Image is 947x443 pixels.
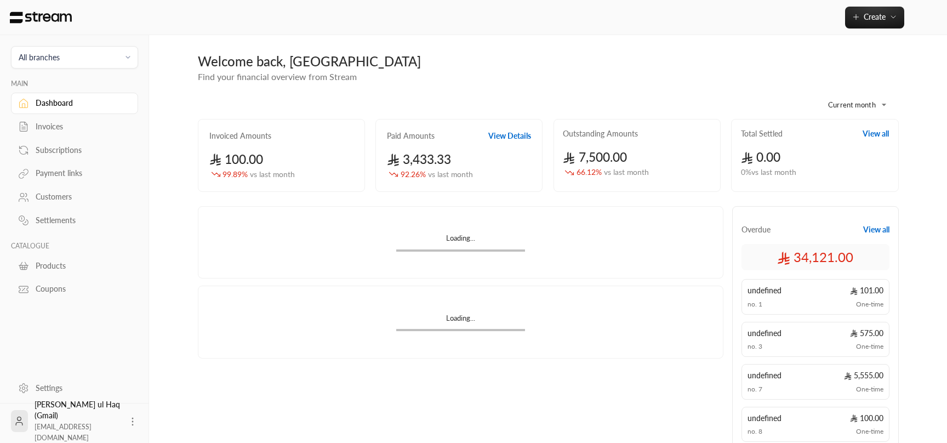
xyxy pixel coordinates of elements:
[777,248,853,266] span: 34,121.00
[11,255,138,276] a: Products
[36,191,124,202] div: Customers
[387,130,435,141] h2: Paid Amounts
[11,163,138,184] a: Payment links
[741,150,781,164] span: 0.00
[748,300,762,309] span: no. 1
[11,116,138,138] a: Invoices
[428,169,473,179] span: vs last month
[856,427,883,436] span: One-time
[9,12,73,24] img: Logo
[850,328,883,339] span: 575.00
[36,121,124,132] div: Invoices
[845,7,904,29] button: Create
[856,342,883,351] span: One-time
[850,413,883,424] span: 100.00
[863,128,889,139] button: View all
[748,328,781,339] span: undefined
[198,53,899,70] div: Welcome back, [GEOGRAPHIC_DATA]
[856,300,883,309] span: One-time
[36,260,124,271] div: Products
[36,383,124,394] div: Settings
[36,145,124,156] div: Subscriptions
[11,93,138,114] a: Dashboard
[11,210,138,231] a: Settlements
[741,128,783,139] h2: Total Settled
[11,377,138,399] a: Settings
[563,150,627,164] span: 7,500.00
[741,167,796,178] span: 0 % vs last month
[11,79,138,88] p: MAIN
[11,46,138,69] button: All branches
[250,169,295,179] span: vs last month
[19,52,60,63] div: All branches
[36,215,124,226] div: Settlements
[856,385,883,394] span: One-time
[604,167,649,177] span: vs last month
[396,233,525,249] div: Loading...
[11,242,138,251] p: CATALOGUE
[36,98,124,109] div: Dashboard
[35,423,92,442] span: [EMAIL_ADDRESS][DOMAIN_NAME]
[401,169,473,180] span: 92.26 %
[748,427,762,436] span: no. 8
[488,130,531,141] button: View Details
[223,169,295,180] span: 99.89 %
[11,139,138,161] a: Subscriptions
[748,342,762,351] span: no. 3
[863,224,889,235] button: View all
[748,413,781,424] span: undefined
[577,167,649,178] span: 66.12 %
[811,90,893,119] div: Current month
[850,285,883,296] span: 101.00
[35,399,121,443] div: [PERSON_NAME] ul Haq (Gmail)
[563,128,638,139] h2: Outstanding Amounts
[748,370,781,381] span: undefined
[11,186,138,208] a: Customers
[36,168,124,179] div: Payment links
[11,279,138,300] a: Coupons
[387,152,451,167] span: 3,433.33
[396,313,525,329] div: Loading...
[864,12,886,21] span: Create
[844,370,883,381] span: 5,555.00
[748,285,781,296] span: undefined
[209,152,264,167] span: 100.00
[198,71,357,82] span: Find your financial overview from Stream
[36,283,124,294] div: Coupons
[748,385,762,394] span: no. 7
[209,130,271,141] h2: Invoiced Amounts
[741,224,771,235] span: Overdue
